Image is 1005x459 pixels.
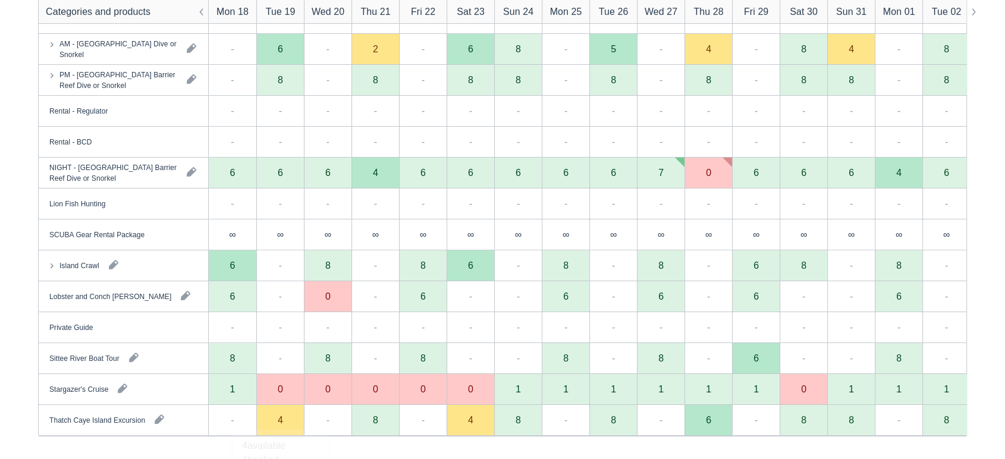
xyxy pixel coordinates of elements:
div: - [897,103,900,118]
div: 1 [732,374,780,405]
div: - [517,103,520,118]
div: 8 [658,353,664,363]
div: 1 [706,384,711,394]
div: - [231,196,234,210]
div: 8 [801,415,806,425]
div: - [279,289,282,303]
div: - [374,258,377,272]
div: 1 [658,384,664,394]
div: 6 [468,168,473,177]
div: 0 [399,374,447,405]
div: 8 [325,353,331,363]
div: - [422,320,425,334]
div: ∞ [372,229,379,239]
div: ∞ [684,219,732,250]
div: 1 [494,374,542,405]
div: - [326,73,329,87]
div: - [564,320,567,334]
div: - [659,73,662,87]
div: - [231,73,234,87]
div: Fri 22 [411,5,435,19]
div: - [850,289,853,303]
div: - [422,103,425,118]
div: - [850,103,853,118]
div: ∞ [256,219,304,250]
div: ∞ [753,229,759,239]
div: Rental - Regulator [49,105,108,116]
div: 6 [278,44,283,54]
div: 7 [658,168,664,177]
div: - [802,134,805,149]
div: 6 [753,168,759,177]
div: Sittee River Boat Tour [49,353,120,363]
div: 6 [563,291,569,301]
div: 6 [304,158,351,188]
div: - [517,258,520,272]
div: 6 [468,44,473,54]
div: - [659,320,662,334]
div: - [802,103,805,118]
div: 0 [304,374,351,405]
div: - [374,196,377,210]
div: 8 [516,75,521,84]
div: ∞ [589,219,637,250]
div: - [326,320,329,334]
div: 8 [944,415,949,425]
div: - [850,134,853,149]
div: 6 [706,415,711,425]
div: - [374,351,377,365]
div: 8 [351,405,399,436]
div: 6 [420,168,426,177]
div: 1 [827,374,875,405]
div: PM - [GEOGRAPHIC_DATA] Barrier Reef Dive or Snorkel [59,69,177,90]
div: 6 [922,158,970,188]
div: 1 [875,374,922,405]
div: - [755,320,758,334]
div: ∞ [325,229,331,239]
div: 6 [563,168,569,177]
div: - [279,103,282,118]
div: 8 [373,415,378,425]
div: - [659,103,662,118]
div: 4 [447,405,494,436]
div: 4 [256,405,304,436]
div: - [326,103,329,118]
div: ∞ [705,229,712,239]
div: 0 [468,384,473,394]
div: Island Crawl [59,260,99,271]
div: - [945,320,948,334]
div: - [945,196,948,210]
div: Fri 29 [744,5,768,19]
div: - [469,103,472,118]
div: ∞ [447,219,494,250]
div: 8 [516,44,521,54]
div: ∞ [800,229,807,239]
div: - [517,196,520,210]
div: 8 [209,343,256,374]
div: ∞ [399,219,447,250]
div: - [517,289,520,303]
div: - [231,42,234,56]
div: 1 [922,374,970,405]
div: - [897,73,900,87]
div: ∞ [610,229,617,239]
div: - [755,103,758,118]
div: - [564,196,567,210]
div: 6 [256,158,304,188]
div: - [564,103,567,118]
div: - [659,134,662,149]
div: - [659,42,662,56]
div: - [755,134,758,149]
div: ∞ [351,219,399,250]
div: 6 [732,158,780,188]
div: Tue 26 [599,5,629,19]
div: - [564,134,567,149]
div: - [517,351,520,365]
div: 6 [780,158,827,188]
div: - [850,351,853,365]
div: 6 [516,168,521,177]
div: 4 [875,158,922,188]
div: ∞ [943,229,950,239]
div: - [612,320,615,334]
div: 0 [351,374,399,405]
